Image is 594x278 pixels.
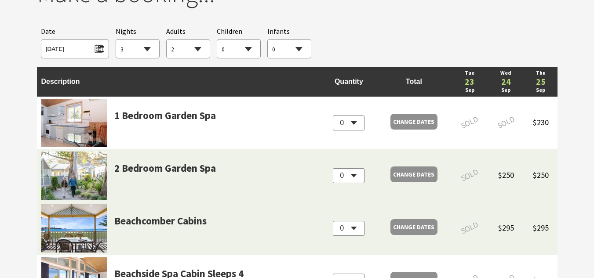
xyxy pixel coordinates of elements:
a: 25 [528,77,553,86]
a: 1 Bedroom Garden Spa [114,108,216,147]
span: Change Dates [393,221,434,233]
span: $295 [533,223,549,233]
td: Description [37,67,322,97]
td: Quantity [321,67,376,97]
a: 23 [456,77,483,86]
span: $250 [498,170,514,180]
span: SOLD [455,164,485,187]
a: Thu [528,69,553,77]
a: 2 Bedroom Garden Spa [114,160,216,200]
div: Choose a number of nights [116,26,160,59]
span: $295 [498,223,514,233]
a: 24 [492,77,520,86]
td: Total [376,67,452,97]
span: Adults [166,27,186,36]
img: room36290-7523f829-ea5e-48de-8277-1a330fe4bf2f.jpg [41,152,107,200]
img: room36287-d9f65e71-fdbc-4bd4-b717-d7f0b8c464a9.jpg [41,204,107,253]
a: Beachcomber Cabins [114,213,207,253]
span: SOLD [455,112,485,134]
span: Children [217,27,242,36]
a: Sep [492,86,520,94]
span: $230 [533,117,549,127]
span: Nights [116,26,136,37]
span: [DATE] [46,42,104,54]
span: SOLD [455,217,485,240]
span: Date [41,27,55,36]
span: SOLD [491,112,521,134]
a: Sep [456,86,483,94]
a: Wed [492,69,520,77]
img: room36286-13f153f0-256a-487c-9d55-ae439c03db6d.jpg [41,99,107,147]
a: Change Dates [390,114,437,130]
span: Infants [267,27,290,36]
a: Sep [528,86,553,94]
a: Change Dates [390,166,437,182]
a: Tue [456,69,483,77]
a: Change Dates [390,219,437,235]
span: $250 [533,170,549,180]
span: Change Dates [393,168,434,181]
div: Please choose your desired arrival date [41,26,109,59]
span: Change Dates [393,116,434,128]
